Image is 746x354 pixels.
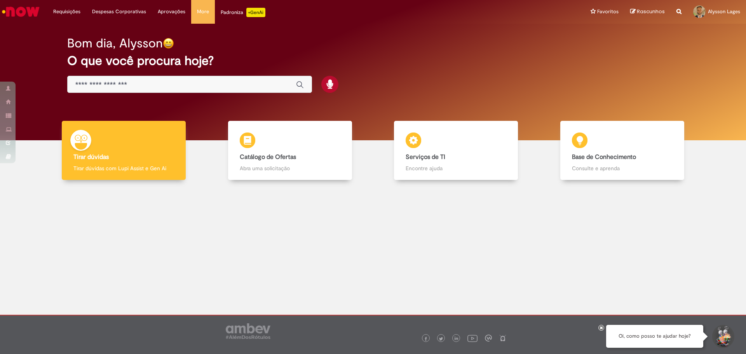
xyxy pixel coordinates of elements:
[92,8,146,16] span: Despesas Corporativas
[606,325,703,348] div: Oi, como posso te ajudar hoje?
[467,333,478,343] img: logo_footer_youtube.png
[67,37,163,50] h2: Bom dia, Alysson
[539,121,706,180] a: Base de Conhecimento Consulte e aprenda
[406,153,445,161] b: Serviços de TI
[158,8,185,16] span: Aprovações
[41,121,207,180] a: Tirar dúvidas Tirar dúvidas com Lupi Assist e Gen Ai
[373,121,539,180] a: Serviços de TI Encontre ajuda
[711,325,734,348] button: Iniciar Conversa de Suporte
[455,337,458,341] img: logo_footer_linkedin.png
[73,153,109,161] b: Tirar dúvidas
[207,121,373,180] a: Catálogo de Ofertas Abra uma solicitação
[708,8,740,15] span: Alysson Lages
[572,164,673,172] p: Consulte e aprenda
[572,153,636,161] b: Base de Conhecimento
[630,8,665,16] a: Rascunhos
[240,164,340,172] p: Abra uma solicitação
[424,337,428,341] img: logo_footer_facebook.png
[406,164,506,172] p: Encontre ajuda
[637,8,665,15] span: Rascunhos
[246,8,265,17] p: +GenAi
[597,8,619,16] span: Favoritos
[73,164,174,172] p: Tirar dúvidas com Lupi Assist e Gen Ai
[67,54,679,68] h2: O que você procura hoje?
[197,8,209,16] span: More
[226,323,270,339] img: logo_footer_ambev_rotulo_gray.png
[163,38,174,49] img: happy-face.png
[439,337,443,341] img: logo_footer_twitter.png
[240,153,296,161] b: Catálogo de Ofertas
[499,335,506,342] img: logo_footer_naosei.png
[1,4,41,19] img: ServiceNow
[53,8,80,16] span: Requisições
[485,335,492,342] img: logo_footer_workplace.png
[221,8,265,17] div: Padroniza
